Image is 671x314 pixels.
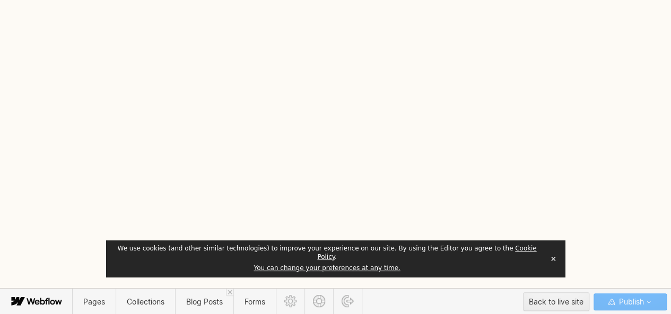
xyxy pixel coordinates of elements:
span: Pages [83,297,105,306]
span: We use cookies (and other similar technologies) to improve your experience on our site. By using ... [118,245,537,261]
span: Forms [245,297,265,306]
button: Publish [594,293,667,310]
span: Collections [127,297,164,306]
span: Blog Posts [186,297,223,306]
a: Cookie Policy [317,245,536,261]
button: You can change your preferences at any time. [254,264,400,273]
button: Close [546,251,561,267]
a: Close 'Blog Posts' tab [226,289,233,296]
button: Back to live site [523,292,589,311]
div: Back to live site [529,294,583,310]
span: Publish [616,294,643,310]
